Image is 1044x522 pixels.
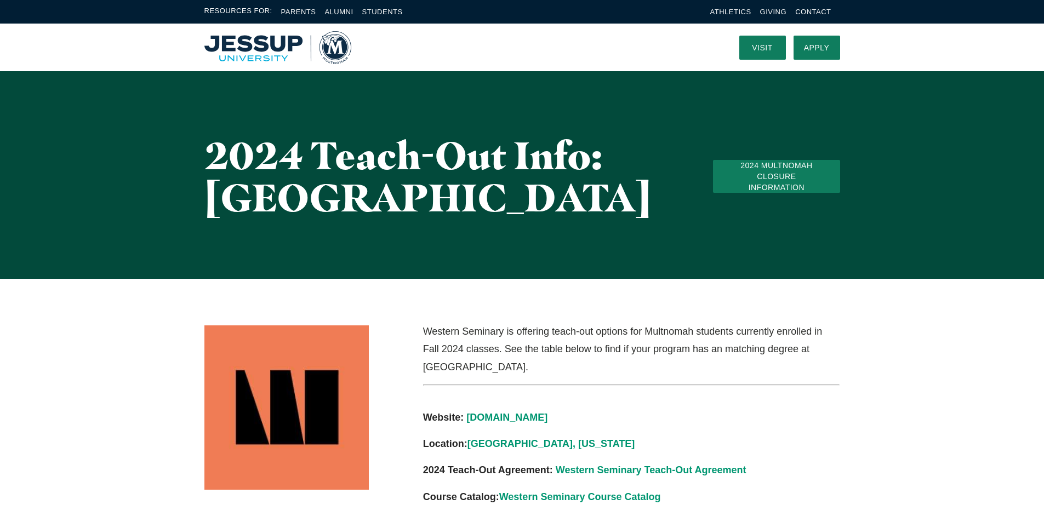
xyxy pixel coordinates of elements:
a: [DOMAIN_NAME] [466,412,547,423]
a: Contact [795,8,831,16]
a: Western Seminary Course Catalog [499,491,661,502]
strong: 2024 Teach-Out Agreement: [423,464,553,475]
img: Multnomah University Logo [204,31,351,64]
span: Resources For: [204,5,272,18]
strong: Website: [423,412,464,423]
a: [GEOGRAPHIC_DATA], [US_STATE] [467,438,635,449]
a: 2024 Multnomah Closure Information [713,160,840,193]
a: Apply [794,36,840,60]
strong: Course Catalog: [423,491,499,502]
a: Students [362,8,403,16]
a: Athletics [710,8,751,16]
a: Home [204,31,351,64]
a: Alumni [324,8,353,16]
a: Parents [281,8,316,16]
strong: Location: [423,438,467,449]
p: Western Seminary is offering teach-out options for Multnomah students currently enrolled in Fall ... [423,323,840,376]
h1: 2024 Teach-Out Info: [GEOGRAPHIC_DATA] [204,134,670,219]
a: Visit [739,36,786,60]
a: Western Seminary Teach-Out Agreement [556,464,746,475]
a: Giving [760,8,787,16]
